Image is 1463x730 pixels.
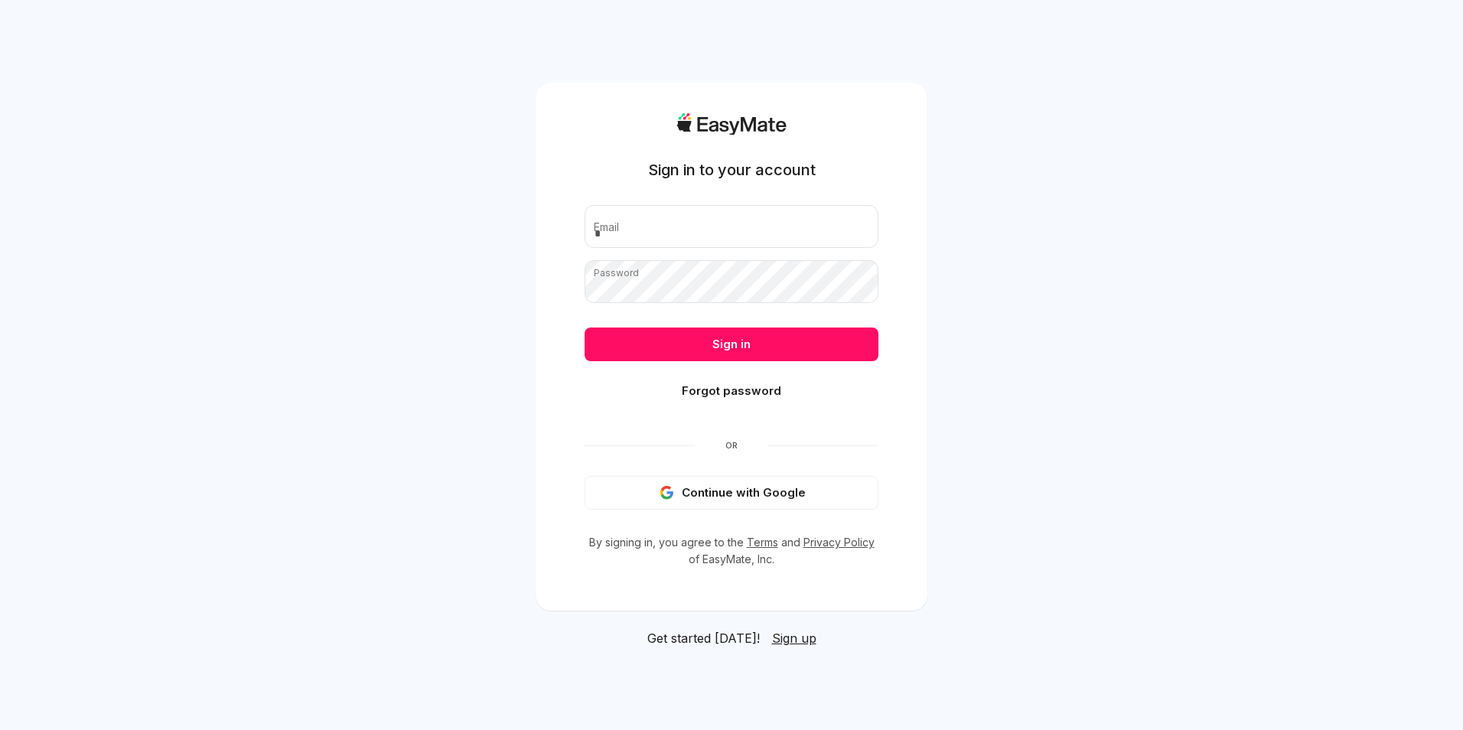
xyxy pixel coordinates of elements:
h1: Sign in to your account [648,159,816,181]
span: Get started [DATE]! [647,629,760,647]
a: Sign up [772,629,816,647]
span: Or [695,439,768,451]
a: Terms [747,536,778,549]
span: Sign up [772,631,816,646]
button: Forgot password [585,374,878,408]
a: Privacy Policy [803,536,875,549]
p: By signing in, you agree to the and of EasyMate, Inc. [585,534,878,568]
button: Sign in [585,328,878,361]
button: Continue with Google [585,476,878,510]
